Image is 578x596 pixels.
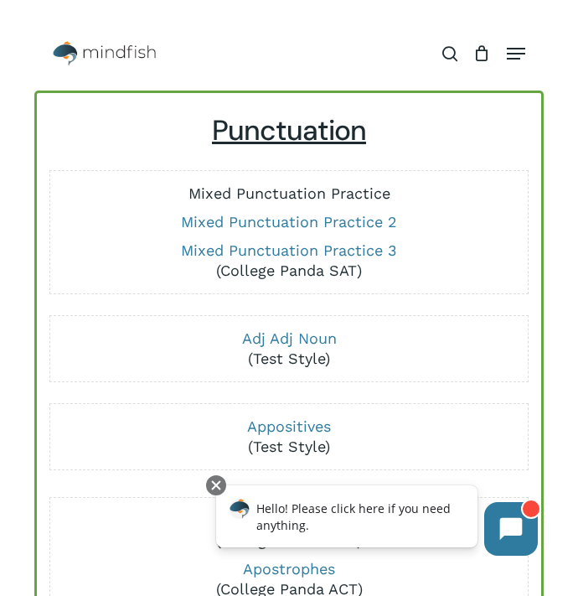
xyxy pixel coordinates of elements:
p: (College Panda SAT) [55,510,524,551]
a: Appositives [247,417,331,435]
a: Navigation Menu [507,45,525,62]
a: Mixed Punctuation Practice 3 [181,241,397,259]
header: Main Menu [34,33,543,75]
a: Adj Adj Noun [242,329,337,347]
u: Punctuation [212,112,366,148]
p: (College Panda SAT) [55,241,524,281]
iframe: Chatbot [199,472,555,573]
a: Mixed Punctuation Practice [188,184,390,202]
a: Cart [466,33,498,75]
p: (Test Style) [55,417,524,457]
a: Mixed Punctuation Practice 2 [181,213,397,231]
p: (Test Style) [55,329,524,369]
img: Mindfish Test Prep & Academics [53,41,156,66]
